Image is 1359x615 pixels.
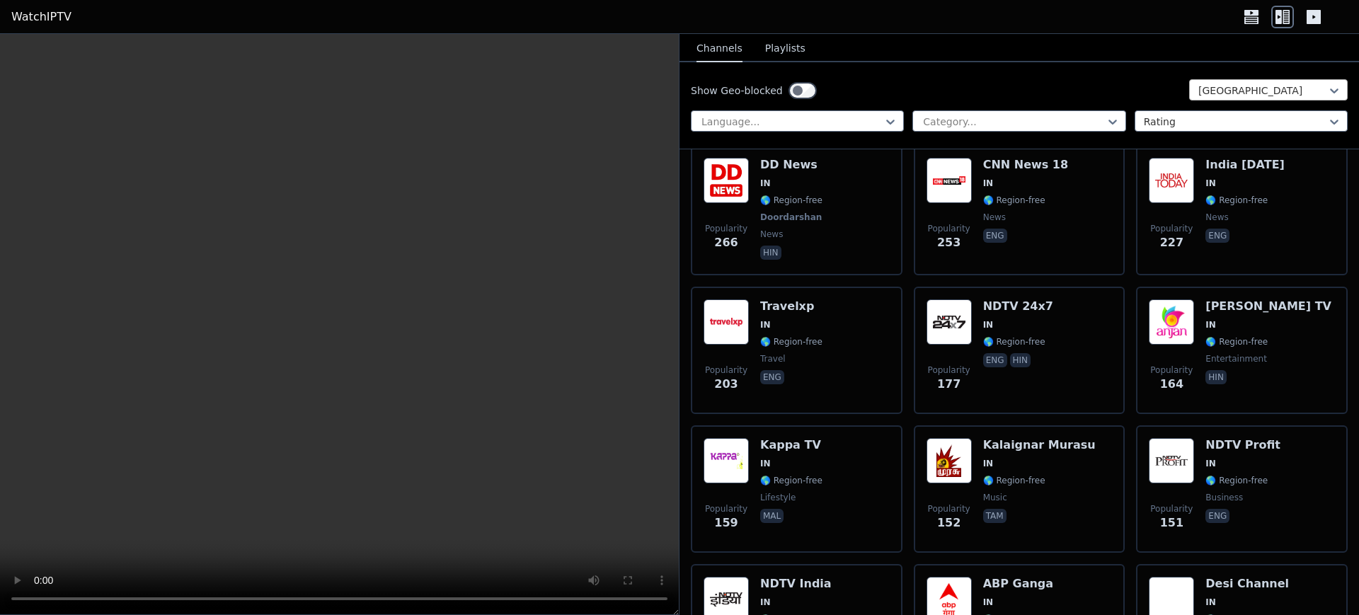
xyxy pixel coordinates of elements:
button: Playlists [765,35,805,62]
span: Popularity [1150,223,1193,234]
label: Show Geo-blocked [691,84,783,98]
span: 🌎 Region-free [760,475,822,486]
span: 151 [1160,515,1183,531]
p: eng [1205,229,1229,243]
img: NDTV 24x7 [927,299,972,345]
span: IN [760,178,771,189]
p: eng [760,370,784,384]
span: Popularity [705,503,747,515]
img: CNN News 18 [927,158,972,203]
span: 227 [1160,234,1183,251]
span: 🌎 Region-free [760,195,822,206]
img: NDTV Profit [1149,438,1194,483]
span: Doordarshan [760,212,822,223]
button: Channels [696,35,742,62]
img: Anjan TV [1149,299,1194,345]
span: IN [983,319,994,331]
span: IN [1205,319,1216,331]
span: lifestyle [760,492,796,503]
p: hin [760,246,781,260]
img: DD News [704,158,749,203]
span: Popularity [928,503,970,515]
span: Popularity [1150,364,1193,376]
img: India Today [1149,158,1194,203]
h6: Kappa TV [760,438,822,452]
span: 159 [714,515,738,531]
p: hin [1010,353,1031,367]
h6: [PERSON_NAME] TV [1205,299,1331,314]
span: 152 [937,515,961,531]
span: Popularity [705,223,747,234]
h6: ABP Ganga [983,577,1053,591]
span: 203 [714,376,738,393]
span: IN [1205,458,1216,469]
h6: DD News [760,158,825,172]
h6: Desi Channel [1205,577,1289,591]
span: 🌎 Region-free [760,336,822,347]
p: eng [1205,509,1229,523]
span: 177 [937,376,961,393]
span: IN [1205,178,1216,189]
span: 🌎 Region-free [1205,195,1268,206]
span: Popularity [928,223,970,234]
h6: Kalaignar Murasu [983,438,1096,452]
span: travel [760,353,786,364]
p: hin [1205,370,1227,384]
img: Kappa TV [704,438,749,483]
span: Popularity [1150,503,1193,515]
span: 🌎 Region-free [1205,475,1268,486]
span: Popularity [705,364,747,376]
span: IN [1205,597,1216,608]
span: 🌎 Region-free [983,475,1045,486]
span: news [1205,212,1228,223]
h6: NDTV Profit [1205,438,1280,452]
img: Kalaignar Murasu [927,438,972,483]
span: 266 [714,234,738,251]
span: IN [760,597,771,608]
span: IN [760,458,771,469]
h6: NDTV India [760,577,832,591]
span: 🌎 Region-free [983,195,1045,206]
span: news [983,212,1006,223]
p: mal [760,509,784,523]
a: WatchIPTV [11,8,71,25]
span: music [983,492,1007,503]
span: IN [983,597,994,608]
span: IN [760,319,771,331]
p: eng [983,353,1007,367]
p: eng [983,229,1007,243]
span: 🌎 Region-free [983,336,1045,347]
h6: India [DATE] [1205,158,1285,172]
h6: CNN News 18 [983,158,1068,172]
h6: Travelxp [760,299,822,314]
span: news [760,229,783,240]
img: Travelxp [704,299,749,345]
span: 164 [1160,376,1183,393]
span: business [1205,492,1243,503]
p: tam [983,509,1007,523]
span: Popularity [928,364,970,376]
h6: NDTV 24x7 [983,299,1053,314]
span: IN [983,458,994,469]
span: entertainment [1205,353,1267,364]
span: IN [983,178,994,189]
span: 253 [937,234,961,251]
span: 🌎 Region-free [1205,336,1268,347]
